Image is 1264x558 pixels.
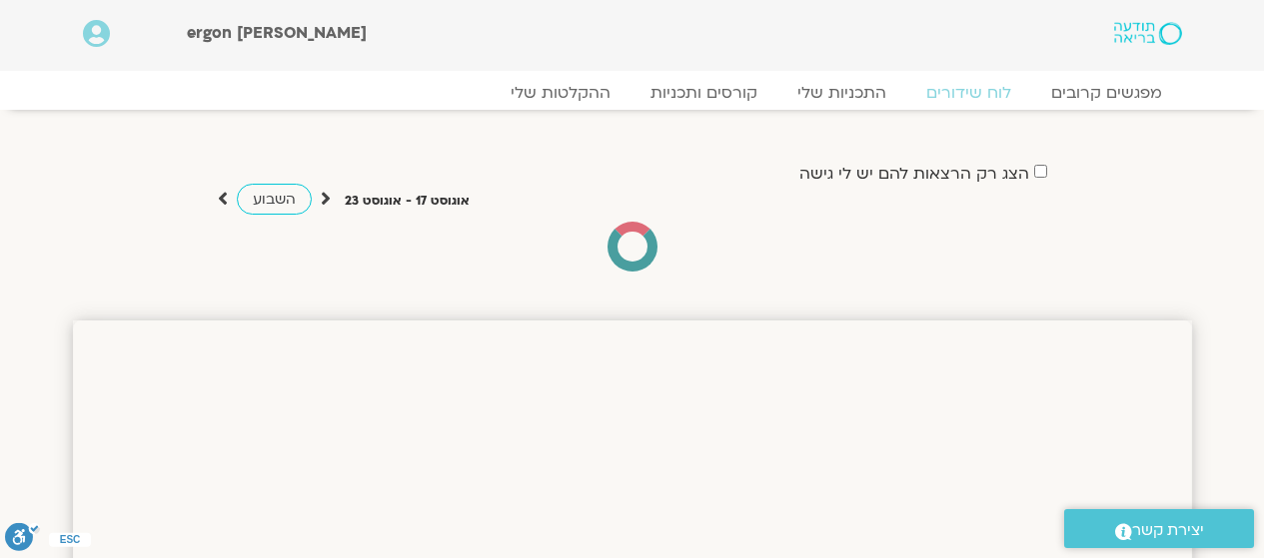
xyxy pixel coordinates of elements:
[491,83,631,103] a: ההקלטות שלי
[345,191,470,212] p: אוגוסט 17 - אוגוסט 23
[83,83,1182,103] nav: Menu
[237,184,312,215] a: השבוע
[253,190,296,209] span: השבוע
[631,83,777,103] a: קורסים ותכניות
[187,22,367,44] span: [PERSON_NAME] ergon
[906,83,1031,103] a: לוח שידורים
[799,165,1029,183] label: הצג רק הרצאות להם יש לי גישה
[1064,509,1254,548] a: יצירת קשר
[777,83,906,103] a: התכניות שלי
[1132,517,1204,544] span: יצירת קשר
[1031,83,1182,103] a: מפגשים קרובים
